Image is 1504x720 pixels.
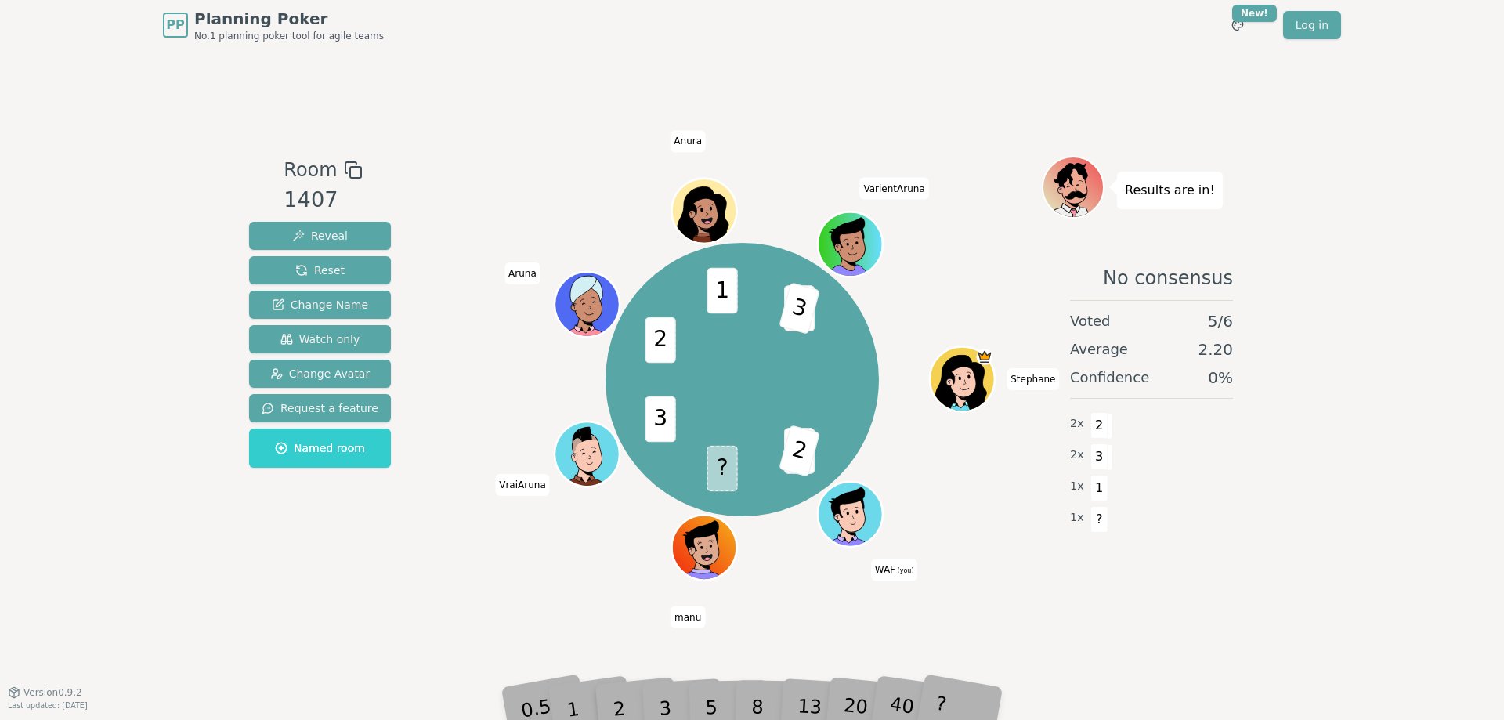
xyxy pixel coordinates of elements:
[249,222,391,250] button: Reveal
[1090,475,1108,501] span: 1
[249,394,391,422] button: Request a feature
[166,16,184,34] span: PP
[8,701,88,710] span: Last updated: [DATE]
[249,429,391,468] button: Named room
[249,291,391,319] button: Change Name
[1208,367,1233,389] span: 0 %
[495,474,550,496] span: Click to change your name
[504,262,540,284] span: Click to change your name
[1007,368,1059,390] span: Click to change your name
[262,400,378,416] span: Request a feature
[23,686,82,699] span: Version 0.9.2
[1070,447,1084,464] span: 2 x
[1070,415,1084,432] span: 2 x
[1224,11,1252,39] button: New!
[1283,11,1341,39] a: Log in
[194,8,384,30] span: Planning Poker
[1103,266,1233,291] span: No consensus
[163,8,384,42] a: PPPlanning PokerNo.1 planning poker tool for agile teams
[1090,412,1108,439] span: 2
[284,184,362,216] div: 1407
[1198,338,1233,360] span: 2.20
[194,30,384,42] span: No.1 planning poker tool for agile teams
[707,268,737,314] span: 1
[249,256,391,284] button: Reset
[819,484,880,545] button: Click to change your avatar
[8,686,82,699] button: Version0.9.2
[249,325,391,353] button: Watch only
[871,559,918,581] span: Click to change your name
[275,440,365,456] span: Named room
[292,228,348,244] span: Reveal
[779,282,820,335] span: 3
[1070,310,1111,332] span: Voted
[1090,506,1108,533] span: ?
[1070,509,1084,526] span: 1 x
[295,262,345,278] span: Reset
[272,297,368,313] span: Change Name
[280,331,360,347] span: Watch only
[859,178,928,200] span: Click to change your name
[1070,338,1128,360] span: Average
[1125,179,1215,201] p: Results are in!
[1208,310,1233,332] span: 5 / 6
[1232,5,1277,22] div: New!
[1090,443,1108,470] span: 3
[670,131,706,153] span: Click to change your name
[284,156,337,184] span: Room
[976,349,992,365] span: Stephane is the host
[671,606,705,628] span: Click to change your name
[645,396,675,443] span: 3
[1070,367,1149,389] span: Confidence
[707,446,737,492] span: ?
[270,366,371,382] span: Change Avatar
[779,425,820,477] span: 2
[645,317,675,364] span: 2
[1070,478,1084,495] span: 1 x
[249,360,391,388] button: Change Avatar
[895,568,914,575] span: (you)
